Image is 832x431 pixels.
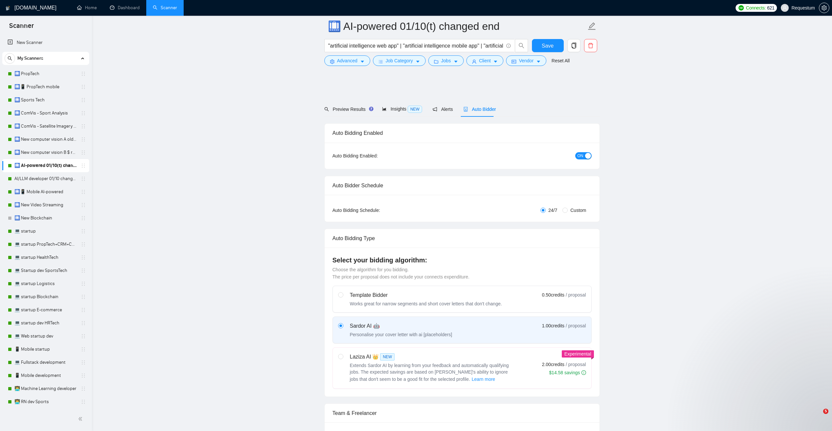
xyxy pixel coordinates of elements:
span: double-left [78,416,85,422]
img: logo [6,3,10,13]
span: holder [81,163,86,168]
a: 💻 startup [14,225,77,238]
span: caret-down [416,59,420,64]
span: robot [463,107,468,112]
span: info-circle [581,370,586,375]
a: searchScanner [153,5,177,10]
a: setting [819,5,829,10]
div: $14.58 savings [549,369,586,376]
div: Auto Bidding Enabled [333,124,592,142]
span: holder [81,229,86,234]
a: Reset All [552,57,570,64]
div: Auto Bidder Schedule [333,176,592,195]
iframe: Intercom live chat [810,409,825,424]
a: 💻 Startup dev SportsTech [14,264,77,277]
span: Auto Bidder [463,107,496,112]
span: Learn more [472,376,495,383]
div: Auto Bidding Schedule: [333,207,419,214]
a: AI/LLM developer 01/10 changed end [14,172,77,185]
span: holder [81,176,86,181]
a: 🛄📱 Mobile AI-powered [14,185,77,198]
a: 🛄 PropTech [14,67,77,80]
button: copy [567,39,580,52]
span: caret-down [454,59,458,64]
span: info-circle [506,44,511,48]
span: holder [81,189,86,195]
button: setting [819,3,829,13]
span: NEW [408,106,422,113]
span: holder [81,320,86,326]
span: holder [81,307,86,313]
span: search [5,56,15,61]
span: caret-down [536,59,541,64]
span: Insights [382,106,422,112]
span: bars [378,59,383,64]
span: Advanced [337,57,357,64]
span: Choose the algorithm for you bidding. The price per proposal does not include your connects expen... [333,267,470,279]
span: Vendor [519,57,533,64]
li: New Scanner [2,36,89,49]
span: copy [568,43,580,49]
span: 5 [823,409,828,414]
span: holder [81,334,86,339]
div: Works great for narrow segments and short cover letters that don't change. [350,300,502,307]
button: search [515,39,528,52]
input: Search Freelance Jobs... [328,42,503,50]
a: 💻 startup HealthTech [14,251,77,264]
a: 🛄 New Video Streaming [14,198,77,212]
span: holder [81,281,86,286]
button: idcardVendorcaret-down [506,55,546,66]
span: 0.50 credits [542,291,564,298]
span: holder [81,294,86,299]
span: idcard [512,59,516,64]
a: 💻 Fullstack development [14,356,77,369]
span: user [782,6,787,10]
button: userClientcaret-down [466,55,504,66]
span: notification [433,107,437,112]
span: holder [81,111,86,116]
div: Auto Bidding Type [333,229,592,248]
span: caret-down [493,59,498,64]
span: holder [81,347,86,352]
span: holder [81,360,86,365]
span: / proposal [566,361,586,368]
span: holder [81,268,86,273]
span: ON [578,152,583,159]
span: search [515,43,528,49]
span: Job Category [386,57,413,64]
a: 🛄 New computer vision B $ range [14,146,77,159]
span: / proposal [566,292,586,298]
span: holder [81,255,86,260]
span: / proposal [566,322,586,329]
a: 🛄 New computer vision A old rate [14,133,77,146]
div: Tooltip anchor [368,106,374,112]
a: 🛄 Sports Tech [14,93,77,107]
span: Extends Sardor AI by learning from your feedback and automatically qualifying jobs. The expected ... [350,363,509,382]
span: holder [81,124,86,129]
span: Alerts [433,107,453,112]
a: dashboardDashboard [110,5,140,10]
span: Experimental [564,351,591,357]
span: Custom [568,207,589,214]
button: search [5,53,15,64]
span: Jobs [441,57,451,64]
a: New Scanner [8,36,84,49]
a: 🛄 AI-powered 01/10(t) changed end [14,159,77,172]
div: Sardor AI 🤖 [350,322,452,330]
a: 💻 Web startup dev [14,330,77,343]
a: 🛄 ComVis - Satellite Imagery Analysis [14,120,77,133]
span: 1.00 credits [542,322,564,329]
span: Scanner [4,21,39,35]
div: Team & Freelancer [333,404,592,422]
button: settingAdvancedcaret-down [324,55,370,66]
span: holder [81,137,86,142]
a: 🛄📱 PropTech mobile [14,80,77,93]
img: upwork-logo.png [739,5,744,10]
span: Client [479,57,491,64]
span: 621 [767,4,774,11]
span: holder [81,373,86,378]
span: area-chart [382,107,387,111]
a: 📱 Mobile development [14,369,77,382]
div: Personalise your cover letter with ai [placeholders] [350,331,452,338]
